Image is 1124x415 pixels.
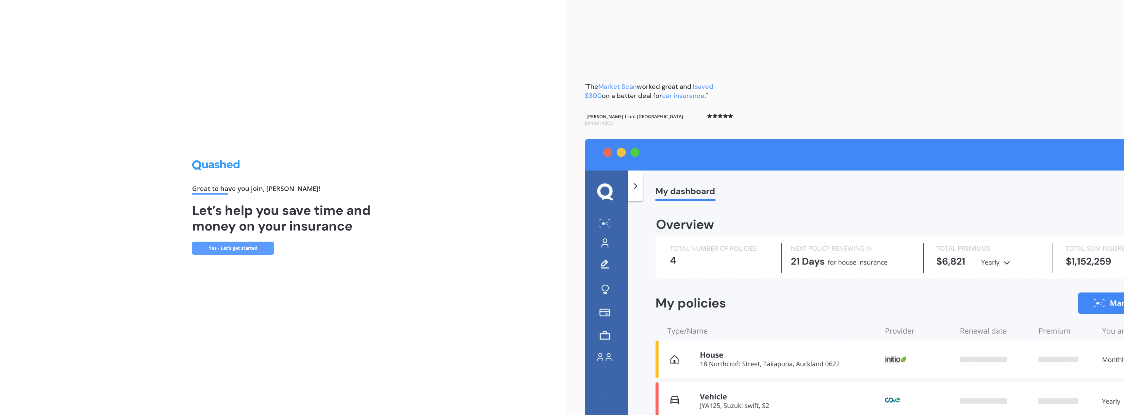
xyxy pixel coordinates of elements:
b: - [PERSON_NAME] from [GEOGRAPHIC_DATA] [585,113,683,126]
div: Great to have you join , [PERSON_NAME] ! [192,185,373,195]
img: dashboard.webp [585,139,1124,415]
b: "The worked great and I on a better deal for ." [585,82,713,100]
span: car insurance [662,91,704,100]
span: Joined in 2021 [585,120,615,126]
a: Yes - Let’s get started [192,242,274,255]
h1: Let’s help you save time and money on your insurance [192,202,373,234]
span: saved $300 [585,82,713,100]
span: Market Scan [598,82,637,91]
